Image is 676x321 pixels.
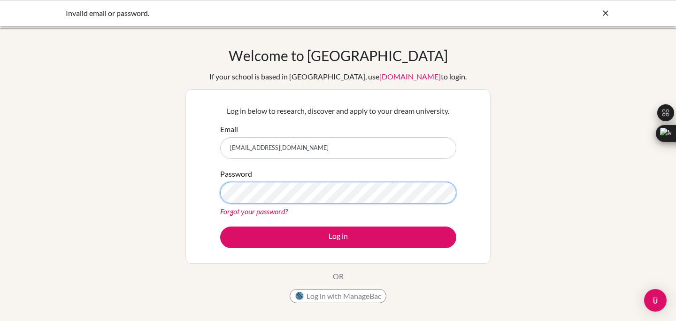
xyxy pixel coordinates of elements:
[644,289,667,312] div: Open Intercom Messenger
[220,168,252,180] label: Password
[220,227,456,248] button: Log in
[379,72,441,81] a: [DOMAIN_NAME]
[220,207,288,216] a: Forgot your password?
[209,71,467,82] div: If your school is based in [GEOGRAPHIC_DATA], use to login.
[66,8,469,19] div: Invalid email or password.
[333,271,344,282] p: OR
[229,47,448,64] h1: Welcome to [GEOGRAPHIC_DATA]
[290,289,386,303] button: Log in with ManageBac
[220,105,456,117] p: Log in below to research, discover and apply to your dream university.
[220,124,238,135] label: Email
